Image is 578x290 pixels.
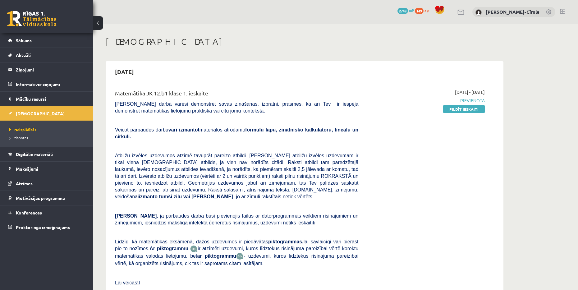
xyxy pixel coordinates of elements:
span: Atzīmes [16,181,33,186]
span: [DATE] - [DATE] [455,89,485,95]
a: Maksājumi [8,162,85,176]
a: 149 xp [415,8,432,13]
span: 149 [415,8,424,14]
span: Proktoringa izmēģinājums [16,224,70,230]
a: Sākums [8,33,85,48]
h1: [DEMOGRAPHIC_DATA] [106,36,503,47]
legend: Informatīvie ziņojumi [16,77,85,91]
span: Izlabotās [9,135,28,140]
a: Proktoringa izmēģinājums [8,220,85,234]
span: mP [409,8,414,13]
div: Matemātika JK 12.b1 klase 1. ieskaite [115,89,358,100]
legend: Ziņojumi [16,62,85,77]
span: [PERSON_NAME] [115,213,157,219]
a: 2749 mP [397,8,414,13]
a: Atzīmes [8,176,85,191]
a: [PERSON_NAME]-Cīrule [486,9,539,15]
a: Aktuāli [8,48,85,62]
span: xp [424,8,429,13]
span: Veicot pārbaudes darbu materiālos atrodamo [115,127,358,139]
b: tumši zilu vai [PERSON_NAME] [159,194,233,199]
b: piktogrammas, [268,239,304,244]
a: Rīgas 1. Tālmācības vidusskola [7,11,57,26]
span: Lai veicās! [115,280,139,285]
a: Ziņojumi [8,62,85,77]
img: wKvN42sLe3LLwAAAABJRU5ErkJggg== [236,253,244,260]
b: vari izmantot [168,127,200,132]
a: Mācību resursi [8,92,85,106]
a: Digitālie materiāli [8,147,85,161]
span: Sākums [16,38,32,43]
span: Līdzīgi kā matemātikas eksāmenā, dažos uzdevumos ir piedāvātas lai savlaicīgi vari pierast pie to... [115,239,358,251]
span: ir atzīmēti uzdevumi, kuros līdztekus risinājuma pareizībai vērtē korektu matemātikas valodas lie... [115,246,358,259]
span: , ja pārbaudes darbā būsi pievienojis failus ar datorprogrammās veiktiem risinājumiem un zīmējumi... [115,213,358,225]
b: ar piktogrammu [197,253,236,259]
span: Mācību resursi [16,96,46,102]
a: Konferences [8,205,85,220]
a: Informatīvie ziņojumi [8,77,85,91]
span: Motivācijas programma [16,195,65,201]
b: formulu lapu, zinātnisko kalkulatoru, lineālu un cirkuli. [115,127,358,139]
span: 2749 [397,8,408,14]
span: J [139,280,140,285]
a: Izlabotās [9,135,87,140]
b: izmanto [139,194,158,199]
span: Konferences [16,210,42,215]
span: [DEMOGRAPHIC_DATA] [16,111,65,116]
a: Neizpildītās [9,127,87,132]
img: JfuEzvunn4EvwAAAAASUVORK5CYII= [190,245,198,252]
span: Aktuāli [16,52,31,58]
b: Ar piktogrammu [149,246,188,251]
span: [PERSON_NAME] darbā varēsi demonstrēt savas zināšanas, izpratni, prasmes, kā arī Tev ir iespēja d... [115,101,358,113]
h2: [DATE] [109,64,140,79]
img: Eiprila Geršebeka-Cīrule [475,9,482,16]
span: Digitālie materiāli [16,151,53,157]
a: Motivācijas programma [8,191,85,205]
span: Neizpildītās [9,127,36,132]
a: Pildīt ieskaiti [443,105,485,113]
a: [DEMOGRAPHIC_DATA] [8,106,85,121]
span: Atbilžu izvēles uzdevumos atzīmē tavuprāt pareizo atbildi. [PERSON_NAME] atbilžu izvēles uzdevuma... [115,153,358,199]
span: Pievienota [368,97,485,104]
legend: Maksājumi [16,162,85,176]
